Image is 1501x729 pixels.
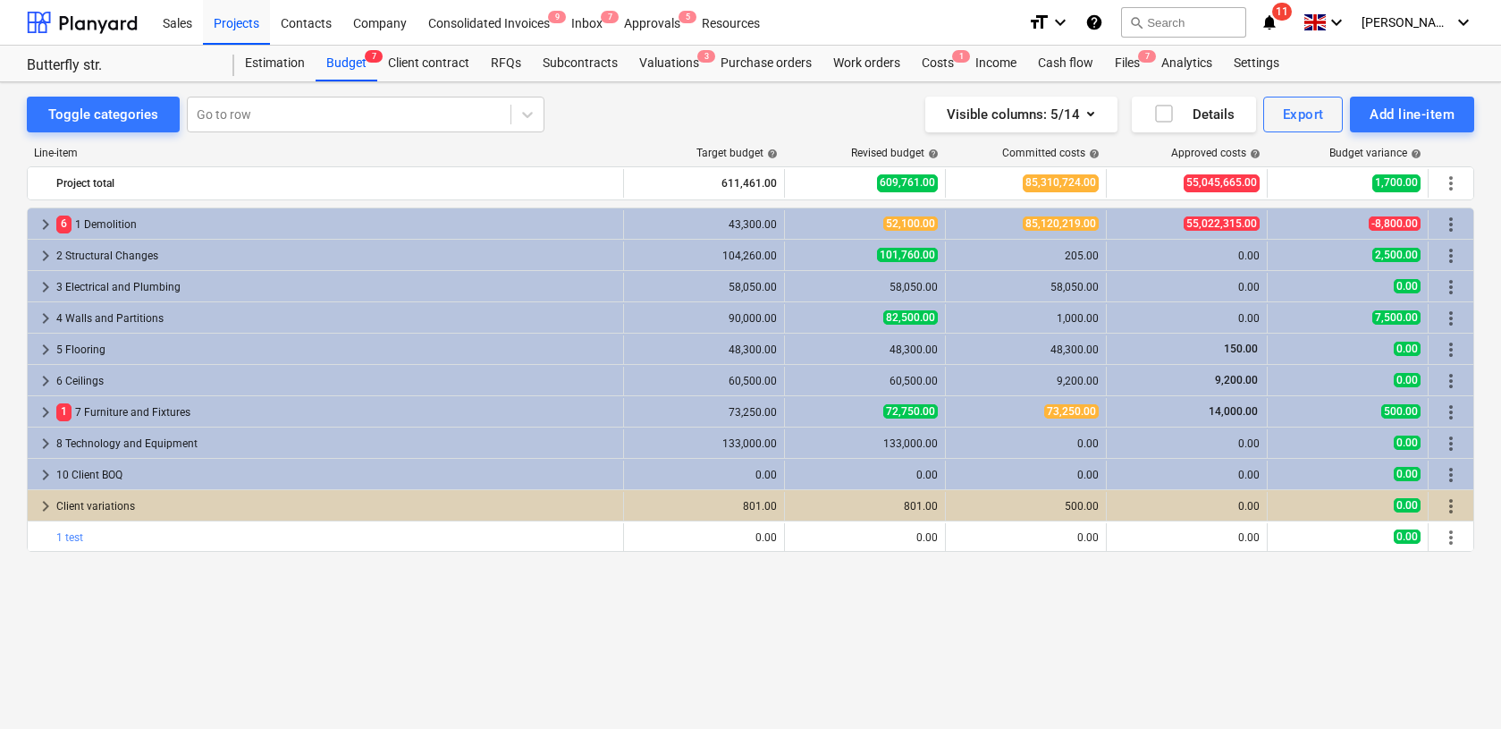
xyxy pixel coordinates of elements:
[792,437,938,450] div: 133,000.00
[1394,530,1421,544] span: 0.00
[35,276,56,298] span: keyboard_arrow_right
[1263,97,1344,132] button: Export
[27,147,625,159] div: Line-item
[56,169,616,198] div: Project total
[911,46,965,81] a: Costs1
[56,531,83,544] a: 1 test
[27,97,180,132] button: Toggle categories
[1394,436,1421,450] span: 0.00
[822,46,911,81] div: Work orders
[56,492,616,521] div: Client variations
[35,339,56,360] span: keyboard_arrow_right
[1114,281,1260,293] div: 0.00
[1023,174,1099,191] span: 85,310,724.00
[953,437,1099,450] div: 0.00
[56,242,616,270] div: 2 Structural Changes
[1044,404,1099,419] span: 73,250.00
[628,46,710,81] a: Valuations3
[1394,498,1421,513] span: 0.00
[631,281,777,293] div: 58,050.00
[601,11,619,23] span: 7
[631,312,777,325] div: 90,000.00
[792,469,938,481] div: 0.00
[56,210,616,239] div: 1 Demolition
[1440,496,1462,517] span: More actions
[35,214,56,235] span: keyboard_arrow_right
[35,402,56,423] span: keyboard_arrow_right
[234,46,316,81] a: Estimation
[631,218,777,231] div: 43,300.00
[679,11,696,23] span: 5
[952,50,970,63] span: 1
[56,461,616,489] div: 10 Client BOQ
[35,370,56,392] span: keyboard_arrow_right
[953,312,1099,325] div: 1,000.00
[792,375,938,387] div: 60,500.00
[1114,500,1260,513] div: 0.00
[792,500,938,513] div: 801.00
[1104,46,1151,81] a: Files7
[1407,148,1421,159] span: help
[377,46,480,81] a: Client contract
[532,46,628,81] a: Subcontracts
[1085,148,1100,159] span: help
[631,531,777,544] div: 0.00
[27,56,213,75] div: Butterfly str.
[1350,97,1474,132] button: Add line-item
[1027,46,1104,81] a: Cash flow
[1394,467,1421,481] span: 0.00
[631,500,777,513] div: 801.00
[1222,343,1260,355] span: 150.00
[56,216,72,233] span: 6
[1002,147,1100,159] div: Committed costs
[877,248,938,262] span: 101,760.00
[35,433,56,454] span: keyboard_arrow_right
[631,343,777,356] div: 48,300.00
[925,97,1117,132] button: Visible columns:5/14
[1023,216,1099,231] span: 85,120,219.00
[1440,402,1462,423] span: More actions
[1440,527,1462,548] span: More actions
[628,46,710,81] div: Valuations
[965,46,1027,81] a: Income
[316,46,377,81] a: Budget7
[1138,50,1156,63] span: 7
[56,403,72,420] span: 1
[631,406,777,419] div: 73,250.00
[1114,469,1260,481] div: 0.00
[1151,46,1223,81] a: Analytics
[1440,433,1462,454] span: More actions
[1412,643,1501,729] iframe: Chat Widget
[792,343,938,356] div: 48,300.00
[1381,404,1421,419] span: 500.00
[1246,148,1261,159] span: help
[35,308,56,329] span: keyboard_arrow_right
[1132,97,1256,132] button: Details
[710,46,822,81] div: Purchase orders
[1114,437,1260,450] div: 0.00
[883,310,938,325] span: 82,500.00
[548,11,566,23] span: 9
[631,437,777,450] div: 133,000.00
[953,500,1099,513] div: 500.00
[1207,405,1260,418] span: 14,000.00
[1440,214,1462,235] span: More actions
[56,398,616,427] div: 7 Furniture and Fixtures
[631,250,777,262] div: 104,260.00
[365,50,383,63] span: 7
[1114,312,1260,325] div: 0.00
[1440,245,1462,267] span: More actions
[1184,216,1260,231] span: 55,022,315.00
[911,46,965,81] div: Costs
[316,46,377,81] div: Budget
[1394,373,1421,387] span: 0.00
[35,464,56,486] span: keyboard_arrow_right
[953,375,1099,387] div: 9,200.00
[1114,531,1260,544] div: 0.00
[1184,174,1260,191] span: 55,045,665.00
[1153,103,1235,126] div: Details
